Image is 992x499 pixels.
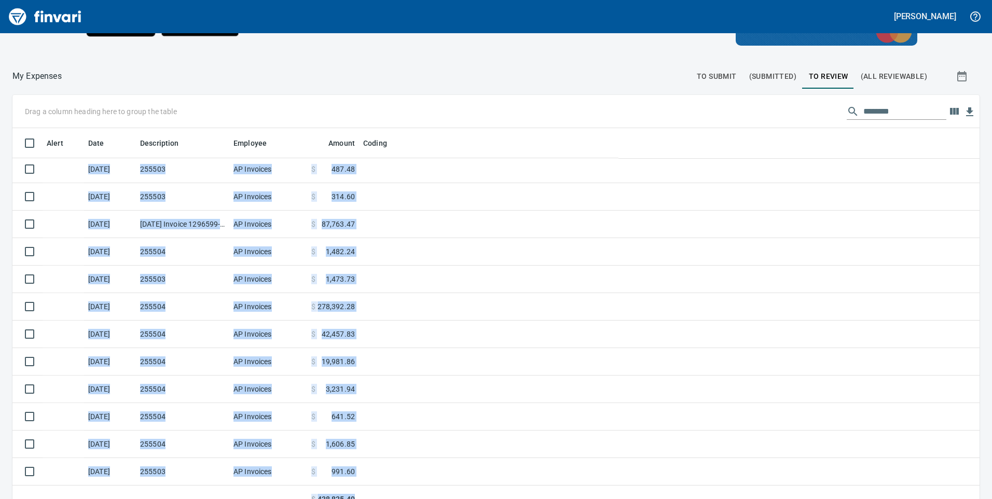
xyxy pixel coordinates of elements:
[84,183,136,211] td: [DATE]
[363,137,387,150] span: Coding
[140,137,179,150] span: Description
[229,403,307,431] td: AP Invoices
[311,164,315,174] span: $
[962,104,977,120] button: Download Table
[136,431,229,458] td: 255504
[229,293,307,321] td: AP Invoices
[318,301,355,312] span: 278,392.28
[136,211,229,238] td: [DATE] Invoice 1296599-22 from [PERSON_NAME] Enterprises Inc (1-10368)
[311,356,315,367] span: $
[12,70,62,82] p: My Expenses
[326,246,355,257] span: 1,482.24
[84,403,136,431] td: [DATE]
[322,329,355,339] span: 42,457.83
[6,4,84,29] img: Finvari
[84,211,136,238] td: [DATE]
[136,376,229,403] td: 255504
[229,431,307,458] td: AP Invoices
[88,137,104,150] span: Date
[84,431,136,458] td: [DATE]
[332,411,355,422] span: 641.52
[84,321,136,348] td: [DATE]
[332,466,355,477] span: 991.60
[136,293,229,321] td: 255504
[229,266,307,293] td: AP Invoices
[363,137,401,150] span: Coding
[311,384,315,394] span: $
[140,137,192,150] span: Description
[326,274,355,284] span: 1,473.73
[322,356,355,367] span: 19,981.86
[136,458,229,486] td: 255503
[47,137,63,150] span: Alert
[311,301,315,312] span: $
[311,246,315,257] span: $
[326,384,355,394] span: 3,231.94
[229,156,307,183] td: AP Invoices
[229,183,307,211] td: AP Invoices
[84,376,136,403] td: [DATE]
[229,238,307,266] td: AP Invoices
[12,70,62,82] nav: breadcrumb
[136,321,229,348] td: 255504
[136,183,229,211] td: 255503
[332,164,355,174] span: 487.48
[697,70,737,83] span: To Submit
[84,238,136,266] td: [DATE]
[136,403,229,431] td: 255504
[25,106,177,117] p: Drag a column heading here to group the table
[311,466,315,477] span: $
[894,11,956,22] h5: [PERSON_NAME]
[88,137,118,150] span: Date
[749,70,796,83] span: (Submitted)
[315,137,355,150] span: Amount
[84,156,136,183] td: [DATE]
[946,64,980,89] button: Show transactions within a particular date range
[229,458,307,486] td: AP Invoices
[136,266,229,293] td: 255503
[47,137,77,150] span: Alert
[136,348,229,376] td: 255504
[84,458,136,486] td: [DATE]
[328,137,355,150] span: Amount
[311,411,315,422] span: $
[311,274,315,284] span: $
[891,8,959,24] button: [PERSON_NAME]
[233,137,280,150] span: Employee
[233,137,267,150] span: Employee
[311,219,315,229] span: $
[136,238,229,266] td: 255504
[311,329,315,339] span: $
[332,191,355,202] span: 314.60
[326,439,355,449] span: 1,606.85
[84,293,136,321] td: [DATE]
[136,156,229,183] td: 255503
[946,104,962,119] button: Choose columns to display
[84,348,136,376] td: [DATE]
[861,70,927,83] span: (All Reviewable)
[229,348,307,376] td: AP Invoices
[229,321,307,348] td: AP Invoices
[322,219,355,229] span: 87,763.47
[229,376,307,403] td: AP Invoices
[229,211,307,238] td: AP Invoices
[84,266,136,293] td: [DATE]
[311,191,315,202] span: $
[311,439,315,449] span: $
[809,70,848,83] span: To Review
